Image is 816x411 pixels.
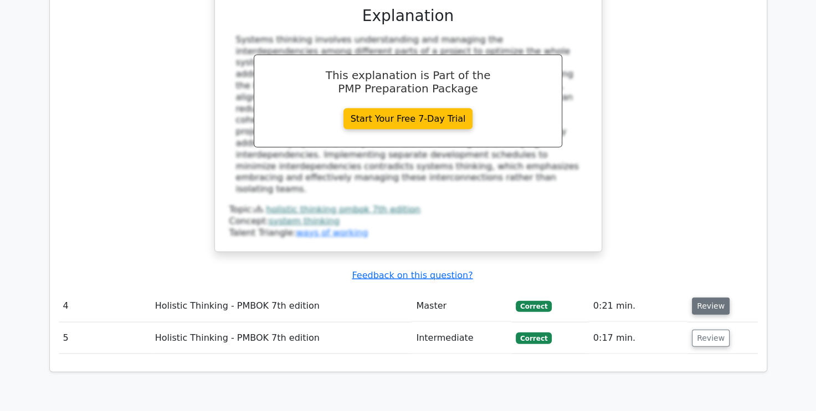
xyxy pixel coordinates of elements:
[352,270,473,280] a: Feedback on this question?
[229,204,587,238] div: Talent Triangle:
[266,204,420,215] a: holistic thinking pmbok 7th edition
[269,216,340,226] a: system thinking
[412,290,511,322] td: Master
[692,330,730,347] button: Review
[236,34,581,195] div: Systems thinking involves understanding and managing the interdependencies among different parts ...
[589,290,687,322] td: 0:21 min.
[236,7,581,25] h3: Explanation
[59,290,151,322] td: 4
[229,216,587,227] div: Concept:
[343,108,473,129] a: Start Your Free 7-Day Trial
[151,322,412,354] td: Holistic Thinking - PMBOK 7th edition
[516,301,552,312] span: Correct
[412,322,511,354] td: Intermediate
[151,290,412,322] td: Holistic Thinking - PMBOK 7th edition
[229,204,587,216] div: Topic:
[516,332,552,344] span: Correct
[296,227,368,238] a: ways of working
[59,322,151,354] td: 5
[589,322,687,354] td: 0:17 min.
[692,298,730,315] button: Review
